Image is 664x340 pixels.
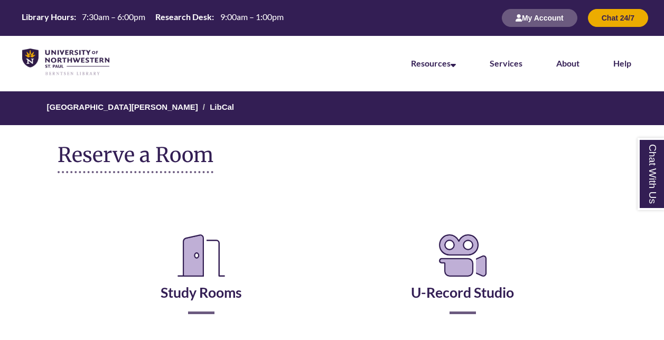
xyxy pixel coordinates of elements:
[151,11,216,23] th: Research Desk:
[17,11,287,24] table: Hours Today
[17,11,78,23] th: Library Hours:
[411,58,456,68] a: Resources
[220,12,284,22] span: 9:00am – 1:00pm
[588,13,648,22] a: Chat 24/7
[17,11,287,25] a: Hours Today
[82,12,145,22] span: 7:30am – 6:00pm
[502,9,577,27] button: My Account
[588,9,648,27] button: Chat 24/7
[411,258,514,301] a: U-Record Studio
[22,49,109,76] img: UNWSP Library Logo
[556,58,579,68] a: About
[490,58,522,68] a: Services
[58,91,606,125] nav: Breadcrumb
[47,102,198,111] a: [GEOGRAPHIC_DATA][PERSON_NAME]
[161,258,242,301] a: Study Rooms
[58,144,213,173] h1: Reserve a Room
[613,58,631,68] a: Help
[502,13,577,22] a: My Account
[210,102,234,111] a: LibCal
